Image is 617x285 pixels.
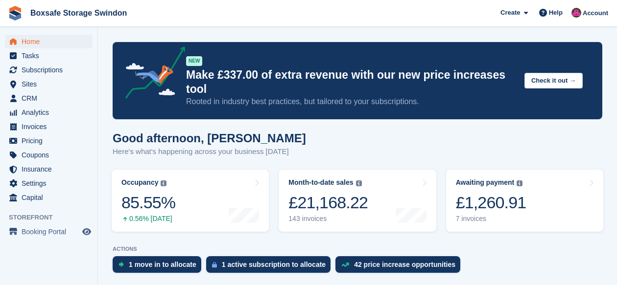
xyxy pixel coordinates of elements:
span: Pricing [22,134,80,148]
a: menu [5,77,93,91]
a: menu [5,106,93,119]
span: Subscriptions [22,63,80,77]
div: 1 active subscription to allocate [222,261,326,268]
a: menu [5,49,93,63]
a: Awaiting payment £1,260.91 7 invoices [446,170,603,232]
span: Sites [22,77,80,91]
img: icon-info-grey-7440780725fd019a000dd9b08b2336e03edf1995a4989e88bcd33f0948082b44.svg [161,180,166,186]
a: 1 move in to allocate [113,256,206,278]
div: £1,260.91 [456,193,526,213]
img: price-adjustments-announcement-icon-8257ccfd72463d97f412b2fc003d46551f7dbcb40ab6d574587a9cd5c0d94... [117,46,186,102]
a: menu [5,134,93,148]
span: Booking Portal [22,225,80,239]
div: 143 invoices [288,215,368,223]
a: menu [5,35,93,48]
div: £21,168.22 [288,193,368,213]
span: Coupons [22,148,80,162]
div: Occupancy [121,178,158,187]
img: icon-info-grey-7440780725fd019a000dd9b08b2336e03edf1995a4989e88bcd33f0948082b44.svg [356,180,362,186]
div: 85.55% [121,193,175,213]
span: Help [549,8,563,18]
span: Account [583,8,608,18]
a: Preview store [81,226,93,238]
div: NEW [186,56,202,66]
a: Boxsafe Storage Swindon [26,5,131,21]
a: Month-to-date sales £21,168.22 143 invoices [279,170,436,232]
span: Insurance [22,162,80,176]
a: menu [5,148,93,162]
img: Philip Matthews [571,8,581,18]
p: ACTIONS [113,246,602,252]
div: Awaiting payment [456,178,515,187]
button: Check it out → [524,73,583,89]
span: Capital [22,191,80,204]
div: 42 price increase opportunities [354,261,455,268]
a: menu [5,176,93,190]
a: menu [5,63,93,77]
span: Storefront [9,213,97,222]
a: menu [5,162,93,176]
span: CRM [22,91,80,105]
img: price_increase_opportunities-93ffe204e8149a01c8c9dc8f82e8f89637d9d84a8eef4429ea346261dce0b2c0.svg [341,263,349,267]
div: 0.56% [DATE] [121,215,175,223]
div: Month-to-date sales [288,178,353,187]
img: icon-info-grey-7440780725fd019a000dd9b08b2336e03edf1995a4989e88bcd33f0948082b44.svg [517,180,522,186]
span: Invoices [22,120,80,133]
img: move_ins_to_allocate_icon-fdf77a2bb77ea45bf5b3d319d69a93e2d87916cf1d5bf7949dd705db3b84f3ca.svg [119,262,124,267]
p: Make £337.00 of extra revenue with our new price increases tool [186,68,517,96]
p: Here's what's happening across your business [DATE] [113,146,306,157]
span: Tasks [22,49,80,63]
img: active_subscription_to_allocate_icon-d502201f5373d7db506a760aba3b589e785aa758c864c3986d89f69b8ff3... [212,262,217,268]
span: Home [22,35,80,48]
div: 7 invoices [456,215,526,223]
a: Occupancy 85.55% 0.56% [DATE] [112,170,269,232]
h1: Good afternoon, [PERSON_NAME] [113,132,306,145]
span: Settings [22,176,80,190]
div: 1 move in to allocate [129,261,196,268]
a: 42 price increase opportunities [335,256,465,278]
a: 1 active subscription to allocate [206,256,335,278]
a: menu [5,191,93,204]
p: Rooted in industry best practices, but tailored to your subscriptions. [186,96,517,107]
a: menu [5,120,93,133]
img: stora-icon-8386f47178a22dfd0bd8f6a31ec36ba5ce8667c1dd55bd0f319d3a0aa187defe.svg [8,6,23,21]
a: menu [5,91,93,105]
span: Create [500,8,520,18]
span: Analytics [22,106,80,119]
a: menu [5,225,93,239]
